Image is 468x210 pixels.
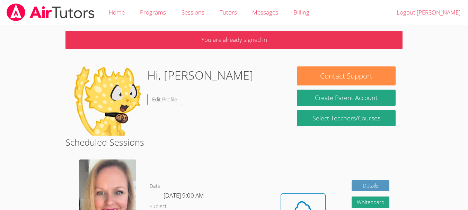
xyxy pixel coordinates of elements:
[147,94,183,105] a: Edit Profile
[65,136,403,149] h2: Scheduled Sessions
[6,3,95,21] img: airtutors_banner-c4298cdbf04f3fff15de1276eac7730deb9818008684d7c2e4769d2f7ddbe033.png
[297,90,396,106] button: Create Parent Account
[297,110,396,126] a: Select Teachers/Courses
[352,180,390,192] a: Details
[164,191,204,199] span: [DATE] 9:00 AM
[65,31,403,49] p: You are already signed in
[252,8,278,16] span: Messages
[352,197,390,208] button: Whiteboard
[72,66,142,136] img: default.png
[150,182,160,191] dt: Date
[297,66,396,85] button: Contact Support
[147,66,253,84] h1: Hi, [PERSON_NAME]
